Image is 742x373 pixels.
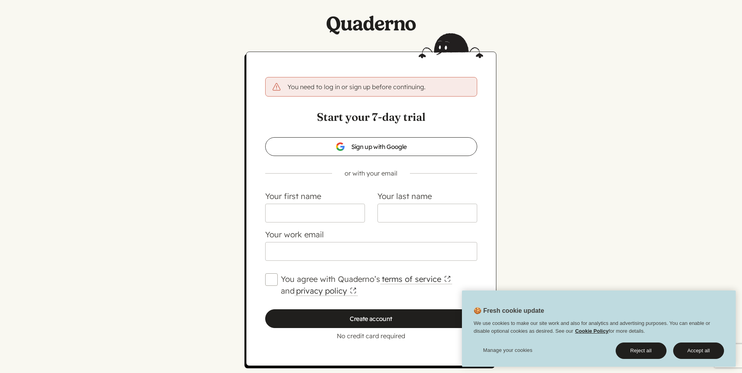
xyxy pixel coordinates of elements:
[462,291,736,367] div: Cookie banner
[616,343,667,359] button: Reject all
[253,169,490,178] p: or with your email
[462,291,736,367] div: 🍪 Fresh cookie update
[265,109,477,125] h1: Start your 7-day trial
[265,230,324,239] label: Your work email
[265,191,321,201] label: Your first name
[287,82,471,91] p: You need to log in or sign up before continuing.
[380,274,452,284] a: terms of service
[462,306,544,319] h2: 🍪 Fresh cookie update
[265,309,477,328] input: Create account
[281,273,477,297] label: You agree with Quaderno’s and
[462,319,736,339] div: We use cookies to make our site work and also for analytics and advertising purposes. You can ena...
[474,343,542,358] button: Manage your cookies
[295,286,358,296] a: privacy policy
[575,328,608,334] a: Cookie Policy
[673,343,724,359] button: Accept all
[265,137,477,156] a: Sign up with Google
[336,142,407,151] span: Sign up with Google
[377,191,432,201] label: Your last name
[265,331,477,341] p: No credit card required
